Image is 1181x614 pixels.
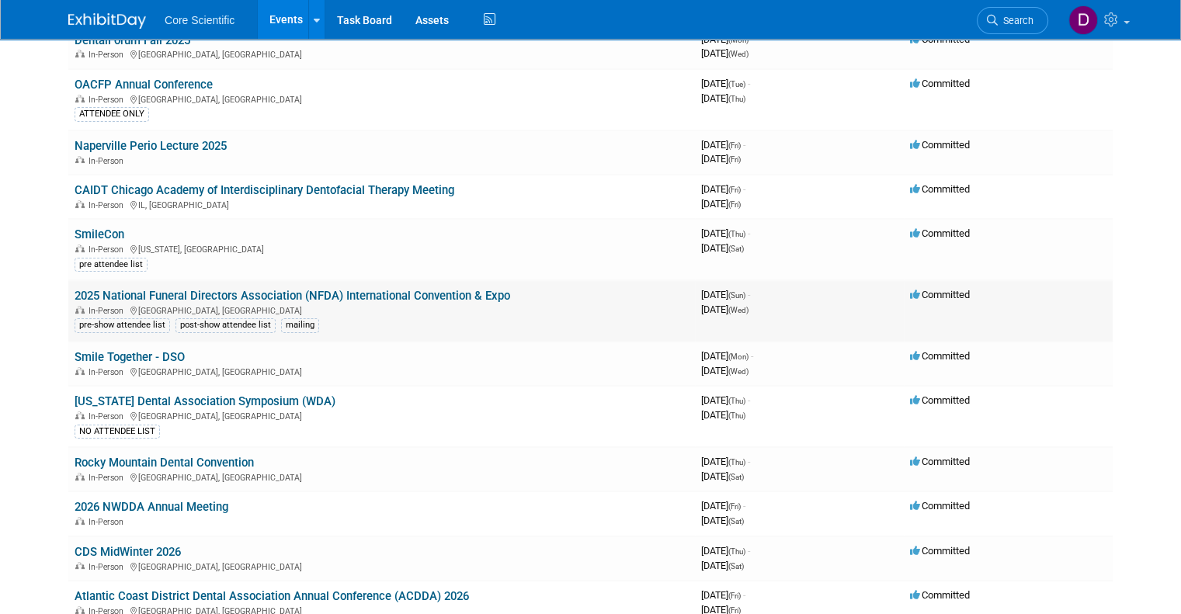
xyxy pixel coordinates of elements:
[910,589,970,601] span: Committed
[998,15,1033,26] span: Search
[75,183,454,197] a: CAIDT Chicago Academy of Interdisciplinary Dentofacial Therapy Meeting
[75,470,689,483] div: [GEOGRAPHIC_DATA], [GEOGRAPHIC_DATA]
[701,33,753,45] span: [DATE]
[89,200,128,210] span: In-Person
[75,227,124,241] a: SmileCon
[910,183,970,195] span: Committed
[75,47,689,60] div: [GEOGRAPHIC_DATA], [GEOGRAPHIC_DATA]
[75,456,254,470] a: Rocky Mountain Dental Convention
[75,560,689,572] div: [GEOGRAPHIC_DATA], [GEOGRAPHIC_DATA]
[75,606,85,614] img: In-Person Event
[701,92,745,104] span: [DATE]
[701,304,749,315] span: [DATE]
[743,139,745,151] span: -
[748,289,750,300] span: -
[728,95,745,103] span: (Thu)
[751,33,753,45] span: -
[701,227,750,239] span: [DATE]
[977,7,1048,34] a: Search
[75,107,149,121] div: ATTENDEE ONLY
[75,306,85,314] img: In-Person Event
[89,156,128,166] span: In-Person
[701,47,749,59] span: [DATE]
[910,33,970,45] span: Committed
[701,289,750,300] span: [DATE]
[75,258,148,272] div: pre attendee list
[910,456,970,467] span: Committed
[701,394,750,406] span: [DATE]
[75,242,689,255] div: [US_STATE], [GEOGRAPHIC_DATA]
[910,227,970,239] span: Committed
[728,200,741,209] span: (Fri)
[728,517,744,526] span: (Sat)
[75,350,185,364] a: Smile Together - DSO
[728,591,741,600] span: (Fri)
[701,560,744,571] span: [DATE]
[701,153,741,165] span: [DATE]
[75,365,689,377] div: [GEOGRAPHIC_DATA], [GEOGRAPHIC_DATA]
[701,409,745,421] span: [DATE]
[728,352,749,361] span: (Mon)
[728,306,749,314] span: (Wed)
[910,545,970,557] span: Committed
[1068,5,1098,35] img: Danielle Wiesemann
[910,500,970,512] span: Committed
[748,394,750,406] span: -
[743,183,745,195] span: -
[75,289,510,303] a: 2025 National Funeral Directors Association (NFDA) International Convention & Expo
[89,367,128,377] span: In-Person
[728,245,744,253] span: (Sat)
[75,92,689,105] div: [GEOGRAPHIC_DATA], [GEOGRAPHIC_DATA]
[89,562,128,572] span: In-Person
[165,14,234,26] span: Core Scientific
[75,245,85,252] img: In-Person Event
[701,78,750,89] span: [DATE]
[75,411,85,419] img: In-Person Event
[701,183,745,195] span: [DATE]
[75,156,85,164] img: In-Person Event
[701,365,749,376] span: [DATE]
[75,33,190,47] a: DentalForum Fall 2025
[75,425,160,439] div: NO ATTENDEE LIST
[728,458,745,467] span: (Thu)
[75,95,85,102] img: In-Person Event
[281,318,319,332] div: mailing
[728,547,745,556] span: (Thu)
[75,562,85,570] img: In-Person Event
[75,198,689,210] div: IL, [GEOGRAPHIC_DATA]
[75,304,689,316] div: [GEOGRAPHIC_DATA], [GEOGRAPHIC_DATA]
[728,502,741,511] span: (Fri)
[728,367,749,376] span: (Wed)
[701,456,750,467] span: [DATE]
[75,473,85,480] img: In-Person Event
[701,470,744,482] span: [DATE]
[75,517,85,525] img: In-Person Event
[910,350,970,362] span: Committed
[728,397,745,405] span: (Thu)
[728,50,749,58] span: (Wed)
[910,139,970,151] span: Committed
[701,198,741,210] span: [DATE]
[728,186,741,194] span: (Fri)
[701,242,744,254] span: [DATE]
[728,411,745,420] span: (Thu)
[89,306,128,316] span: In-Person
[701,350,753,362] span: [DATE]
[910,78,970,89] span: Committed
[89,517,128,527] span: In-Person
[728,562,744,571] span: (Sat)
[728,80,745,88] span: (Tue)
[728,141,741,150] span: (Fri)
[68,13,146,29] img: ExhibitDay
[75,318,170,332] div: pre-show attendee list
[75,50,85,57] img: In-Person Event
[89,411,128,421] span: In-Person
[728,230,745,238] span: (Thu)
[910,289,970,300] span: Committed
[728,473,744,481] span: (Sat)
[748,78,750,89] span: -
[75,367,85,375] img: In-Person Event
[743,589,745,601] span: -
[75,394,335,408] a: [US_STATE] Dental Association Symposium (WDA)
[75,409,689,421] div: [GEOGRAPHIC_DATA], [GEOGRAPHIC_DATA]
